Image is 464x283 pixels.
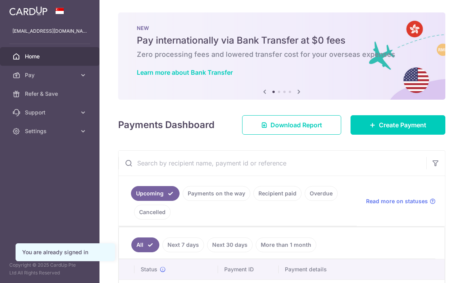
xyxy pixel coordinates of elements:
img: Bank transfer banner [118,12,445,100]
a: Next 30 days [207,237,253,252]
th: Payment ID [218,259,279,279]
img: CardUp [9,6,47,16]
span: Home [25,53,76,60]
span: Download Report [270,120,322,130]
a: Read more on statuses [366,197,436,205]
p: [EMAIL_ADDRESS][DOMAIN_NAME] [12,27,87,35]
h4: Payments Dashboard [118,118,215,132]
a: Learn more about Bank Transfer [137,69,233,76]
a: Recipient paid [253,186,302,201]
a: Download Report [242,115,341,135]
a: Payments on the way [183,186,250,201]
th: Payment details [279,259,452,279]
a: More than 1 month [256,237,316,252]
a: Create Payment [351,115,445,135]
a: Overdue [305,186,338,201]
span: Refer & Save [25,90,76,98]
span: Read more on statuses [366,197,428,205]
p: NEW [137,25,427,31]
span: Support [25,109,76,116]
h5: Pay internationally via Bank Transfer at $0 fees [137,34,427,47]
span: Pay [25,71,76,79]
a: All [131,237,159,252]
span: Status [141,265,157,273]
span: Create Payment [379,120,426,130]
span: Settings [25,127,76,135]
div: You are already signed in [22,248,108,256]
h6: Zero processing fees and lowered transfer cost for your overseas expenses [137,50,427,59]
a: Cancelled [134,205,171,220]
a: Upcoming [131,186,180,201]
a: Next 7 days [162,237,204,252]
input: Search by recipient name, payment id or reference [119,151,426,176]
